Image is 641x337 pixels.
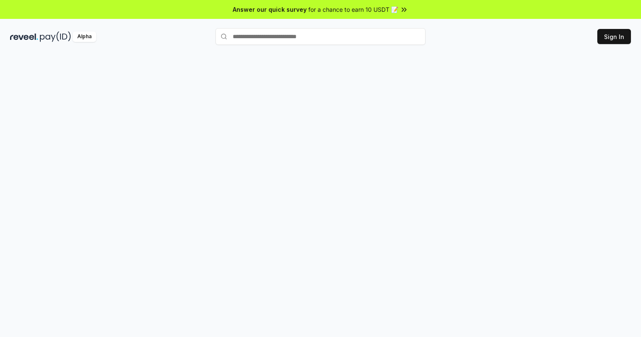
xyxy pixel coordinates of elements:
img: pay_id [40,31,71,42]
span: Answer our quick survey [233,5,307,14]
span: for a chance to earn 10 USDT 📝 [308,5,398,14]
img: reveel_dark [10,31,38,42]
div: Alpha [73,31,96,42]
button: Sign In [597,29,631,44]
